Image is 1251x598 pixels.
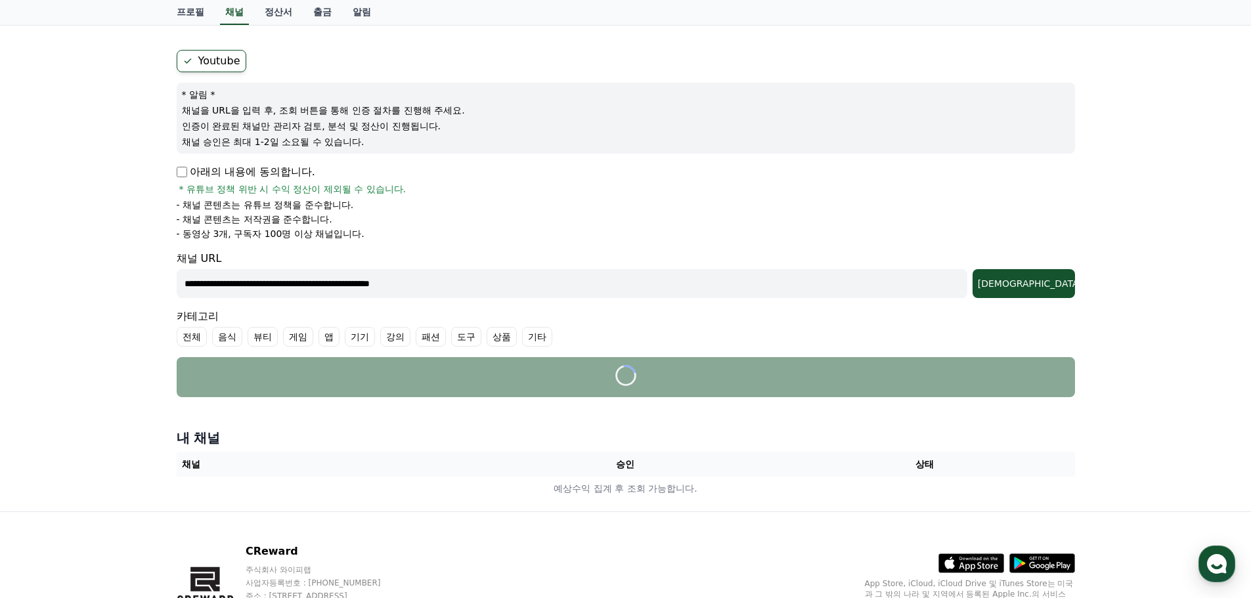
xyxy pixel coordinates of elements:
label: 기기 [345,327,375,347]
label: 패션 [416,327,446,347]
td: 예상수익 집계 후 조회 가능합니다. [177,477,1075,501]
p: 아래의 내용에 동의합니다. [177,164,315,180]
p: CReward [246,544,406,559]
p: 인증이 완료된 채널만 관리자 검토, 분석 및 정산이 진행됩니다. [182,119,1070,133]
th: 상태 [775,452,1074,477]
label: 기타 [522,327,552,347]
button: [DEMOGRAPHIC_DATA] [973,269,1075,298]
th: 채널 [177,452,476,477]
label: 게임 [283,327,313,347]
h4: 내 채널 [177,429,1075,447]
p: - 채널 콘텐츠는 유튜브 정책을 준수합니다. [177,198,354,211]
label: Youtube [177,50,246,72]
p: 채널을 URL을 입력 후, 조회 버튼을 통해 인증 절차를 진행해 주세요. [182,104,1070,117]
p: - 동영상 3개, 구독자 100명 이상 채널입니다. [177,227,364,240]
label: 전체 [177,327,207,347]
label: 뷰티 [248,327,278,347]
label: 앱 [318,327,340,347]
p: 채널 승인은 최대 1-2일 소요될 수 있습니다. [182,135,1070,148]
span: 대화 [120,437,136,447]
th: 승인 [475,452,775,477]
a: 홈 [4,416,87,449]
div: 채널 URL [177,251,1075,298]
span: * 유튜브 정책 위반 시 수익 정산이 제외될 수 있습니다. [179,182,406,196]
label: 강의 [380,327,410,347]
p: 주식회사 와이피랩 [246,565,406,575]
span: 설정 [203,436,219,446]
p: 사업자등록번호 : [PHONE_NUMBER] [246,578,406,588]
label: 음식 [212,327,242,347]
div: [DEMOGRAPHIC_DATA] [978,277,1070,290]
label: 도구 [451,327,481,347]
label: 상품 [487,327,517,347]
div: 카테고리 [177,309,1075,347]
span: 홈 [41,436,49,446]
a: 설정 [169,416,252,449]
p: - 채널 콘텐츠는 저작권을 준수합니다. [177,213,332,226]
a: 대화 [87,416,169,449]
